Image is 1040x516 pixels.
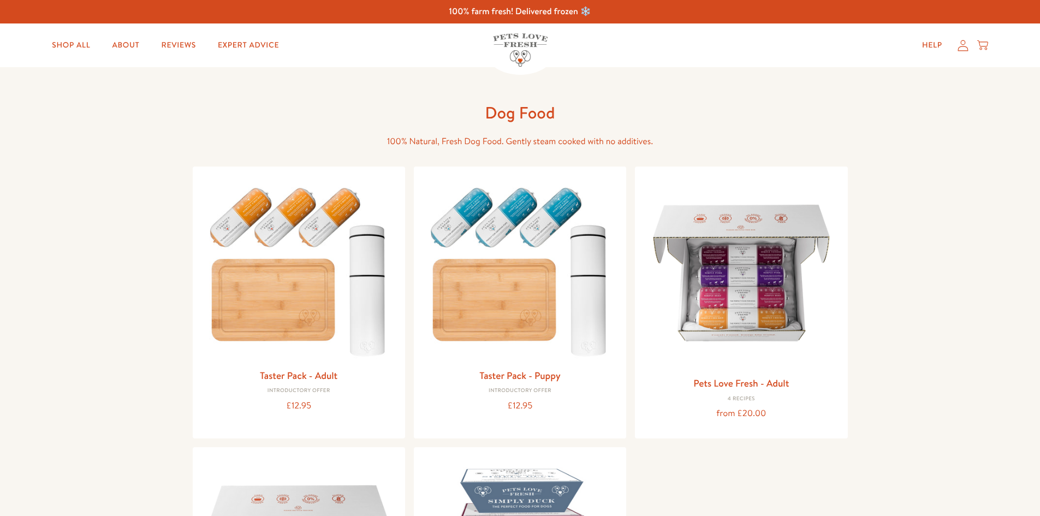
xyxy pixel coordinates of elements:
div: 4 Recipes [644,396,839,402]
p: 100% Natural, Fresh Dog Food. Gently steam cooked with no additives. [346,134,695,149]
a: Taster Pack - Puppy [479,369,560,382]
a: About [103,34,148,56]
a: Shop All [43,34,99,56]
a: Expert Advice [209,34,288,56]
img: Taster Pack - Puppy [423,175,617,363]
a: Taster Pack - Adult [260,369,337,382]
a: Help [913,34,951,56]
img: Pets Love Fresh - Adult [644,175,839,370]
div: Introductory Offer [201,388,396,394]
a: Pets Love Fresh - Adult [693,376,789,390]
img: Pets Love Fresh [493,33,548,67]
div: £12.95 [201,399,396,413]
div: £12.95 [423,399,617,413]
div: from £20.00 [644,406,839,421]
div: Introductory Offer [423,388,617,394]
a: Reviews [153,34,205,56]
img: Taster Pack - Adult [201,175,396,363]
h1: Dog Food [346,102,695,123]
